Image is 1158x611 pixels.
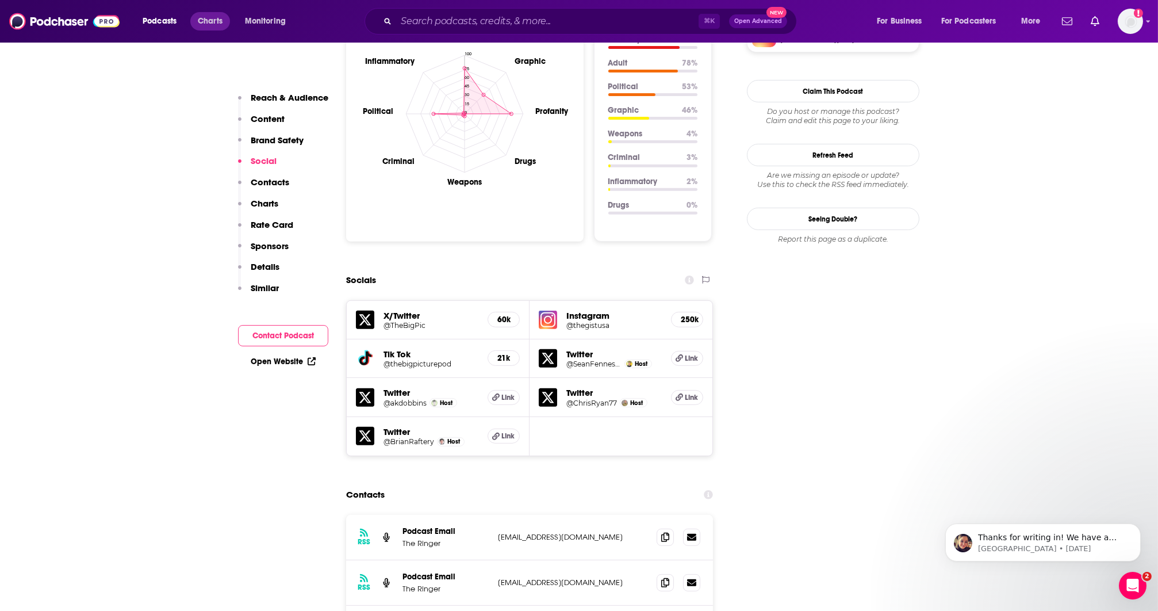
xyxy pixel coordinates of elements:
[384,321,478,330] a: @TheBigPic
[566,399,617,407] a: @ChrisRyan77
[635,360,647,368] span: Host
[928,499,1158,580] iframe: Intercom notifications message
[384,437,434,446] a: @BrianRaftery
[238,135,304,156] button: Brand Safety
[685,393,698,402] span: Link
[747,208,919,230] a: Seeing Double?
[869,12,937,30] button: open menu
[1119,572,1147,599] iframe: Intercom live chat
[251,135,304,146] p: Brand Safety
[384,349,478,360] h5: Tik Tok
[497,315,510,324] h5: 60k
[251,113,285,124] p: Content
[1021,13,1041,29] span: More
[608,177,677,186] p: Inflammatory
[566,360,622,368] h5: @SeanFennessey
[384,426,478,437] h5: Twitter
[497,353,510,363] h5: 21k
[1086,12,1104,31] a: Show notifications dropdown
[934,12,1013,30] button: open menu
[251,155,277,166] p: Social
[465,66,469,71] tspan: 75
[238,261,279,282] button: Details
[384,310,478,321] h5: X/Twitter
[238,92,328,113] button: Reach & Audience
[1057,12,1077,31] a: Show notifications dropdown
[238,177,289,198] button: Contacts
[877,13,922,29] span: For Business
[251,240,289,251] p: Sponsors
[251,357,316,366] a: Open Website
[384,387,478,398] h5: Twitter
[447,438,460,445] span: Host
[488,429,520,444] a: Link
[498,532,647,542] p: [EMAIL_ADDRESS][DOMAIN_NAME]
[498,578,647,587] p: [EMAIL_ADDRESS][DOMAIN_NAME]
[238,198,278,219] button: Charts
[384,360,478,368] a: @thebigpicturepod
[237,12,301,30] button: open menu
[941,13,996,29] span: For Podcasters
[1118,9,1143,34] img: User Profile
[747,144,919,166] button: Refresh Feed
[365,56,415,66] text: Inflammatory
[566,387,662,398] h5: Twitter
[447,177,482,187] text: Weapons
[766,7,787,18] span: New
[682,105,697,115] p: 46 %
[488,390,520,405] a: Link
[375,8,808,35] div: Search podcasts, credits, & more...
[687,152,697,162] p: 3 %
[566,310,662,321] h5: Instagram
[251,219,293,230] p: Rate Card
[608,152,677,162] p: Criminal
[608,105,673,115] p: Graphic
[687,177,697,186] p: 2 %
[608,200,677,210] p: Drugs
[681,315,693,324] h5: 250k
[515,56,546,66] text: Graphic
[251,261,279,272] p: Details
[734,18,782,24] span: Open Advanced
[363,106,394,116] text: Political
[747,107,919,125] div: Claim and edit this page to your liking.
[1118,9,1143,34] button: Show profile menu
[747,80,919,102] button: Claim This Podcast
[608,82,673,91] p: Political
[1142,572,1152,581] span: 2
[135,12,191,30] button: open menu
[238,155,277,177] button: Social
[622,400,628,406] img: Chris Ryan
[346,484,385,506] h2: Contacts
[251,92,328,103] p: Reach & Audience
[1134,9,1143,18] svg: Add a profile image
[384,399,427,407] a: @akdobbins
[1013,12,1055,30] button: open menu
[251,282,279,293] p: Similar
[747,107,919,116] span: Do you host or manage this podcast?
[566,321,662,330] a: @thegistusa
[358,583,370,592] h3: RSS
[729,14,787,28] button: Open AdvancedNew
[535,106,569,116] text: Profanity
[440,399,453,407] span: Host
[515,156,536,166] text: Drugs
[699,14,720,29] span: ⌘ K
[431,400,438,406] img: Amanda Dobbins
[671,390,703,405] a: Link
[396,12,699,30] input: Search podcasts, credits, & more...
[358,537,370,547] h3: RSS
[143,13,177,29] span: Podcasts
[682,82,697,91] p: 53 %
[671,351,703,366] a: Link
[251,177,289,188] p: Contacts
